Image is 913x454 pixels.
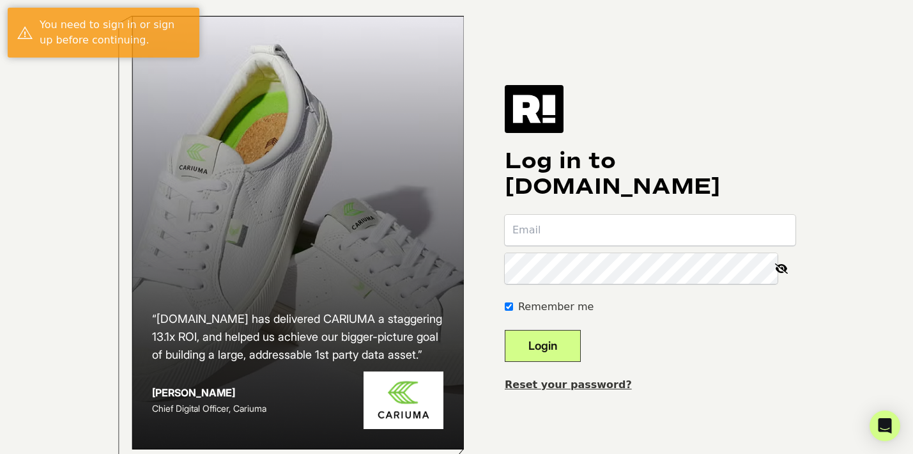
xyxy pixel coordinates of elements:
span: Chief Digital Officer, Cariuma [152,403,266,414]
button: Login [505,330,581,362]
h2: “[DOMAIN_NAME] has delivered CARIUMA a staggering 13.1x ROI, and helped us achieve our bigger-pic... [152,310,443,364]
input: Email [505,215,795,246]
label: Remember me [518,299,594,315]
img: Cariuma [364,372,443,430]
img: Retention.com [505,85,564,132]
h1: Log in to [DOMAIN_NAME] [505,148,795,200]
strong: [PERSON_NAME] [152,386,235,399]
div: Open Intercom Messenger [870,411,900,441]
div: You need to sign in or sign up before continuing. [40,17,190,48]
a: Reset your password? [505,379,632,391]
